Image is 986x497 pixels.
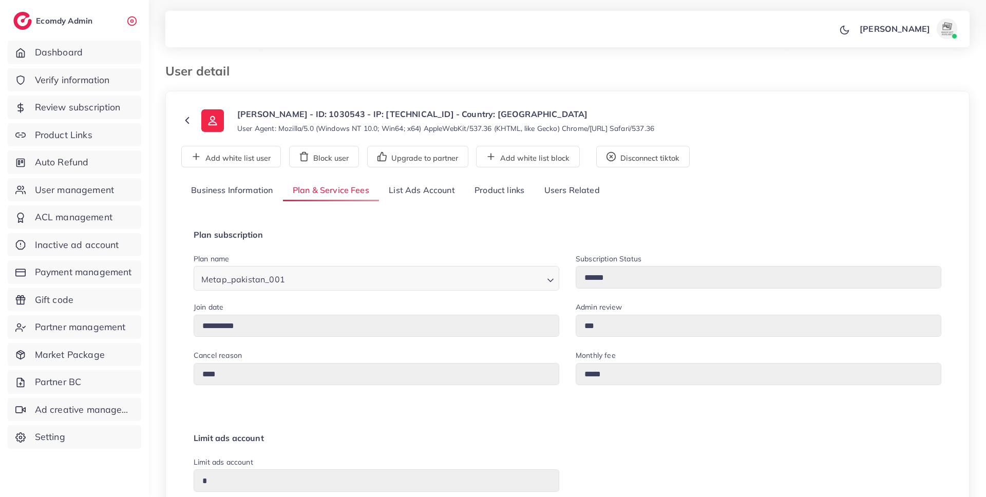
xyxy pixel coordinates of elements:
a: Partner BC [8,370,141,394]
button: Disconnect tiktok [596,146,690,167]
small: User Agent: Mozilla/5.0 (Windows NT 10.0; Win64; x64) AppleWebKit/537.36 (KHTML, like Gecko) Chro... [237,123,654,133]
span: Ad creative management [35,403,134,416]
img: avatar [937,18,957,39]
img: ic-user-info.36bf1079.svg [201,109,224,132]
a: Payment management [8,260,141,284]
h2: Ecomdy Admin [36,16,95,26]
label: Subscription Status [576,254,641,264]
button: Add white list block [476,146,580,167]
a: ACL management [8,205,141,229]
a: Users Related [534,180,609,202]
a: Setting [8,425,141,449]
span: Partner BC [35,375,82,389]
label: Join date [194,302,223,312]
span: Verify information [35,73,110,87]
a: logoEcomdy Admin [13,12,95,30]
button: Add white list user [181,146,281,167]
h4: Plan subscription [194,230,941,240]
span: Payment management [35,265,132,279]
label: Limit ads account [194,457,253,467]
a: Auto Refund [8,150,141,174]
a: [PERSON_NAME]avatar [854,18,961,39]
a: Ad creative management [8,398,141,422]
span: Dashboard [35,46,83,59]
a: Product links [465,180,534,202]
img: logo [13,12,32,30]
a: Inactive ad account [8,233,141,257]
span: Market Package [35,348,105,361]
input: Search for option [288,270,543,287]
a: Product Links [8,123,141,147]
h4: Limit ads account [194,433,941,443]
label: Admin review [576,302,622,312]
a: Business Information [181,180,283,202]
div: Search for option [194,266,559,290]
a: Plan & Service Fees [283,180,379,202]
label: Cancel reason [194,350,242,360]
span: Auto Refund [35,156,89,169]
span: User management [35,183,114,197]
h3: User detail [165,64,238,79]
button: Block user [289,146,359,167]
span: Partner management [35,320,126,334]
a: Verify information [8,68,141,92]
a: User management [8,178,141,202]
span: ACL management [35,211,112,224]
span: Gift code [35,293,73,307]
a: Review subscription [8,95,141,119]
span: Setting [35,430,65,444]
p: [PERSON_NAME] [860,23,930,35]
a: Gift code [8,288,141,312]
a: Market Package [8,343,141,367]
span: Metap_pakistan_001 [199,272,287,287]
span: Review subscription [35,101,121,114]
p: [PERSON_NAME] - ID: 1030543 - IP: [TECHNICAL_ID] - Country: [GEOGRAPHIC_DATA] [237,108,654,120]
span: Product Links [35,128,92,142]
a: Dashboard [8,41,141,64]
a: Partner management [8,315,141,339]
label: Monthly fee [576,350,616,360]
a: List Ads Account [379,180,465,202]
label: Plan name [194,254,229,264]
button: Upgrade to partner [367,146,468,167]
span: Inactive ad account [35,238,119,252]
